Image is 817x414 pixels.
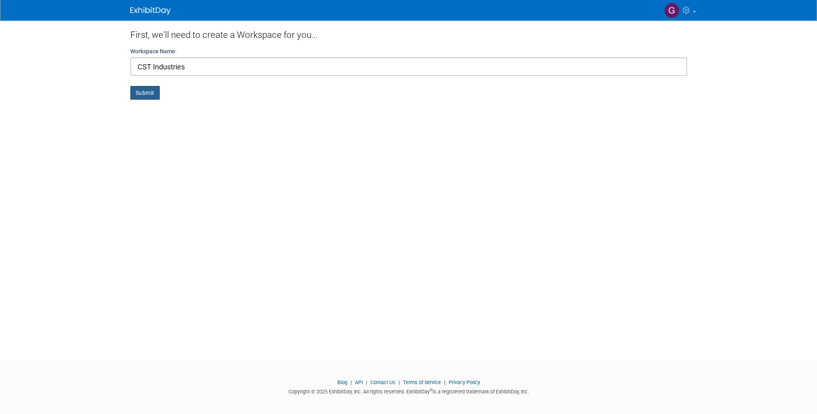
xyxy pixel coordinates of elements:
[403,379,441,385] a: Terms of Service
[349,379,354,385] span: |
[442,379,447,385] span: |
[449,379,480,385] a: Privacy Policy
[337,379,347,385] a: Blog
[397,379,402,385] span: |
[130,86,160,100] button: Submit
[370,379,395,385] a: Contact Us
[355,379,363,385] a: API
[130,47,177,55] label: Workspace Name:
[430,388,433,392] sup: ®
[364,379,369,385] span: |
[130,20,687,47] div: First, we'll need to create a Workspace for you...
[130,57,687,76] input: Name of your organization
[664,3,679,18] img: Gabriella Ellis
[130,7,171,15] img: ExhibitDay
